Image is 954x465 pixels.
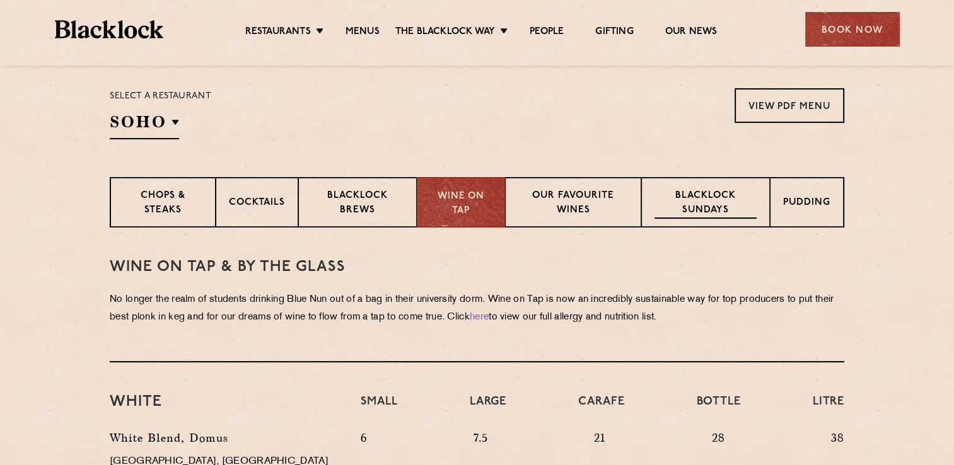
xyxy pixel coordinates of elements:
[346,26,380,40] a: Menus
[518,189,627,219] p: Our favourite wines
[110,259,844,275] h3: WINE on tap & by the glass
[578,394,624,423] h4: Carafe
[110,88,211,105] p: Select a restaurant
[783,196,830,212] p: Pudding
[110,111,179,139] h2: SOHO
[470,394,506,423] h4: Large
[735,88,844,123] a: View PDF Menu
[55,20,164,38] img: BL_Textured_Logo-footer-cropped.svg
[110,429,342,447] p: White Blend, Domus
[110,394,342,410] h3: White
[361,394,397,423] h4: Small
[813,394,844,423] h4: Litre
[530,26,564,40] a: People
[470,313,489,322] a: here
[110,291,844,326] p: No longer the realm of students drinking Blue Nun out of a bag in their university dorm. Wine on ...
[395,26,495,40] a: The Blacklock Way
[654,189,757,219] p: Blacklock Sundays
[430,190,492,218] p: Wine on Tap
[229,196,285,212] p: Cocktails
[665,26,718,40] a: Our News
[697,394,741,423] h4: Bottle
[311,189,404,219] p: Blacklock Brews
[124,189,202,219] p: Chops & Steaks
[595,26,633,40] a: Gifting
[245,26,311,40] a: Restaurants
[805,12,900,47] div: Book Now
